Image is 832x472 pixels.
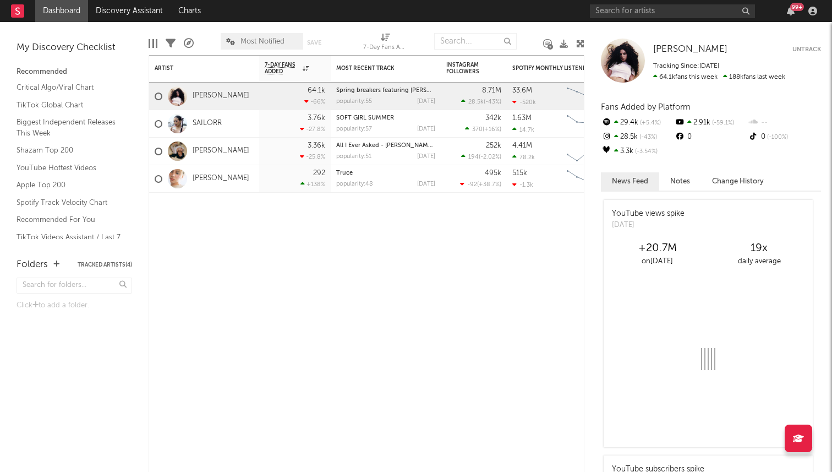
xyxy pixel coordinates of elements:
div: popularity: 48 [336,181,373,187]
div: 19 x [708,242,810,255]
span: 188k fans last week [653,74,785,80]
a: [PERSON_NAME] [193,174,249,183]
div: 33.6M [512,87,532,94]
input: Search... [434,33,517,50]
a: Shazam Top 200 [17,144,121,156]
div: 29.4k [601,116,674,130]
a: YouTube Hottest Videos [17,162,121,174]
svg: Chart title [562,165,611,193]
button: Save [307,40,321,46]
div: Spring breakers featuring kesha [336,88,435,94]
div: Folders [17,258,48,272]
div: Truce [336,170,435,176]
span: 28.5k [468,99,484,105]
div: on [DATE] [606,255,708,268]
span: +38.7 % [479,182,500,188]
div: 14.7k [512,126,534,133]
a: TikTok Videos Assistant / Last 7 Days - Top [17,231,121,254]
div: -1.3k [512,181,533,188]
a: All I Ever Asked - [PERSON_NAME] Remix [336,143,452,149]
div: 8.71M [482,87,501,94]
div: [DATE] [417,181,435,187]
span: 64.1k fans this week [653,74,718,80]
span: 194 [468,154,479,160]
div: ( ) [461,98,501,105]
button: News Feed [601,172,659,191]
span: -2.02 % [480,154,500,160]
div: [DATE] [417,154,435,160]
div: [DATE] [612,220,685,231]
span: 7-Day Fans Added [265,62,300,75]
a: Truce [336,170,353,176]
div: +138 % [300,181,325,188]
div: popularity: 55 [336,99,372,105]
input: Search for artists [590,4,755,18]
button: Notes [659,172,701,191]
a: SOFT GIRL SUMMER [336,115,394,121]
div: 515k [512,170,527,177]
span: -100 % [765,134,788,140]
div: -- [748,116,821,130]
div: 4.41M [512,142,532,149]
div: 1.63M [512,115,532,122]
div: -520k [512,99,536,106]
a: [PERSON_NAME] [653,44,727,55]
div: -27.8 % [300,126,325,133]
div: popularity: 51 [336,154,371,160]
div: Instagram Followers [446,62,485,75]
div: Artist [155,65,237,72]
div: 78.2k [512,154,535,161]
div: 3.36k [308,142,325,149]
a: TikTok Global Chart [17,99,121,111]
div: daily average [708,255,810,268]
div: SOFT GIRL SUMMER [336,115,435,121]
div: 2.91k [674,116,747,130]
span: -92 [467,182,477,188]
div: 7-Day Fans Added (7-Day Fans Added) [363,28,407,59]
div: popularity: 57 [336,126,372,132]
div: 99 + [790,3,804,11]
div: 3.76k [308,115,325,122]
svg: Chart title [562,138,611,165]
div: 342k [485,115,501,122]
span: +5.4 % [638,120,661,126]
span: -43 % [638,134,657,140]
div: 7-Day Fans Added (7-Day Fans Added) [363,41,407,55]
button: Tracked Artists(4) [78,262,132,268]
div: All I Ever Asked - Zerb Remix [336,143,435,149]
div: [DATE] [417,99,435,105]
svg: Chart title [562,110,611,138]
div: -25.8 % [300,153,325,160]
a: SAILORR [193,119,222,128]
div: 64.1k [308,87,325,94]
span: -43 % [485,99,500,105]
div: 0 [748,130,821,144]
svg: Chart title [562,83,611,110]
div: Recommended [17,66,132,79]
div: 252k [486,142,501,149]
button: Change History [701,172,775,191]
a: Apple Top 200 [17,179,121,191]
div: [DATE] [417,126,435,132]
div: Most Recent Track [336,65,419,72]
div: -66 % [304,98,325,105]
div: My Discovery Checklist [17,41,132,55]
div: Filters [166,28,176,59]
span: Fans Added by Platform [601,103,691,111]
div: 0 [674,130,747,144]
span: Tracking Since: [DATE] [653,63,719,69]
span: -59.1 % [710,120,734,126]
span: 370 [472,127,483,133]
div: ( ) [460,181,501,188]
a: Recommended For You [17,214,121,226]
a: Spring breakers featuring [PERSON_NAME] [336,88,458,94]
span: -3.54 % [633,149,658,155]
div: YouTube views spike [612,208,685,220]
button: Untrack [792,44,821,55]
a: Critical Algo/Viral Chart [17,82,121,94]
a: [PERSON_NAME] [193,91,249,101]
div: 292 [313,170,325,177]
a: Biggest Independent Releases This Week [17,116,121,139]
div: Edit Columns [149,28,157,59]
div: Click to add a folder. [17,299,132,312]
